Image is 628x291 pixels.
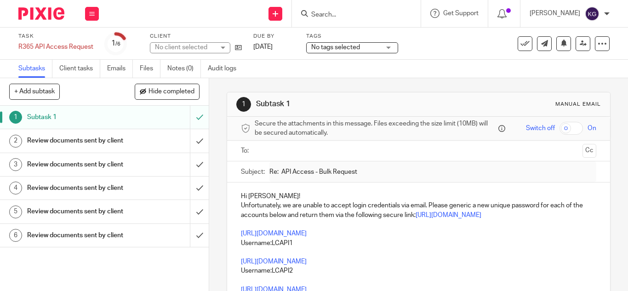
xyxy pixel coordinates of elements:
div: No client selected [155,43,215,52]
a: [URL][DOMAIN_NAME] [241,230,307,237]
a: [URL][DOMAIN_NAME] [416,212,481,218]
div: Mark as to do [190,106,209,129]
div: 3 [9,158,22,171]
a: Send new email to Lion Chasers Development Group [537,36,552,51]
label: Due by [253,33,295,40]
div: Manual email [555,101,601,108]
div: 1 [9,111,22,124]
img: Pixie [18,7,64,20]
button: + Add subtask [9,84,60,99]
h1: Review documents sent by client [27,158,130,171]
h1: Review documents sent by client [27,134,130,148]
a: Files [140,60,160,78]
label: To: [241,146,251,155]
div: R365 API Access Request [18,42,93,51]
button: Hide completed [135,84,200,99]
a: Client tasks [59,60,100,78]
a: Emails [107,60,133,78]
div: Mark as done [190,177,209,200]
div: 1 [236,97,251,112]
h1: Review documents sent by client [27,228,130,242]
h1: Subtask 1 [27,110,130,124]
i: Open client page [235,44,242,51]
label: Task [18,33,93,40]
a: Audit logs [208,60,243,78]
div: Mark as done [190,129,209,152]
label: Tags [306,33,398,40]
a: [URL][DOMAIN_NAME] [241,258,307,265]
div: 1 [111,38,120,49]
img: svg%3E [585,6,599,21]
input: Search [310,11,393,19]
a: Subtasks [18,60,52,78]
div: Mark as done [190,153,209,176]
p: Hi [PERSON_NAME]! [241,192,596,201]
p: [PERSON_NAME] [530,9,580,18]
div: 4 [9,182,22,194]
h1: Review documents sent by client [27,205,130,218]
label: Subject: [241,167,265,177]
div: 6 [9,229,22,242]
div: 2 [9,135,22,148]
div: Mark as done [190,200,209,223]
label: Client [150,33,242,40]
button: Snooze task [556,36,571,51]
span: On [588,124,596,133]
i: Files are stored in Pixie and a secure link is sent to the message recipient. [498,125,505,132]
p: Username:LCAPI2 [241,266,596,275]
p: Unfortunately, we are unable to accept login credentials via email. Please generic a new unique p... [241,201,596,220]
button: Cc [582,144,596,158]
small: /6 [115,41,120,46]
h1: Review documents sent by client [27,181,130,195]
span: Switch off [526,124,555,133]
h1: Subtask 1 [256,99,438,109]
span: No tags selected [311,44,360,51]
div: Mark as done [190,224,209,247]
p: Username:LCAPI1 [241,239,596,248]
a: Reassign task [576,36,590,51]
div: 5 [9,205,22,218]
span: [DATE] [253,44,273,50]
span: Hide completed [148,88,194,96]
a: Notes (0) [167,60,201,78]
span: Get Support [443,10,479,17]
span: Secure the attachments in this message. Files exceeding the size limit (10MB) will be secured aut... [255,119,496,138]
